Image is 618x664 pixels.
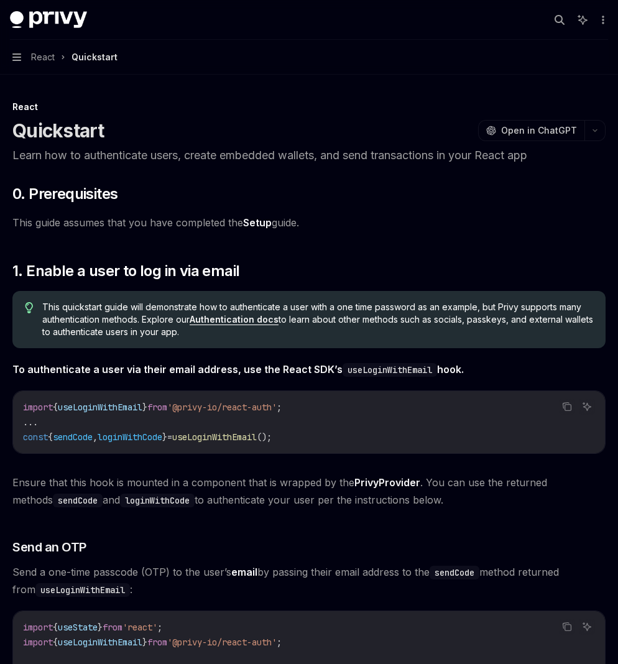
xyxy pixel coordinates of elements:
[277,402,282,413] span: ;
[12,214,606,231] span: This guide assumes that you have completed the guide.
[12,119,104,142] h1: Quickstart
[343,363,437,377] code: useLoginWithEmail
[142,637,147,648] span: }
[10,11,87,29] img: dark logo
[35,583,130,597] code: useLoginWithEmail
[147,402,167,413] span: from
[12,261,239,281] span: 1. Enable a user to log in via email
[257,431,272,443] span: ();
[167,637,277,648] span: '@privy-io/react-auth'
[559,619,575,635] button: Copy the contents from the code block
[58,402,142,413] span: useLoginWithEmail
[12,147,606,164] p: Learn how to authenticate users, create embedded wallets, and send transactions in your React app
[430,566,479,579] code: sendCode
[167,402,277,413] span: '@privy-io/react-auth'
[53,622,58,633] span: {
[25,302,34,313] svg: Tip
[71,50,118,65] div: Quickstart
[23,622,53,633] span: import
[12,363,464,376] strong: To authenticate a user via their email address, use the React SDK’s hook.
[190,314,279,325] a: Authentication docs
[579,399,595,415] button: Ask AI
[58,637,142,648] span: useLoginWithEmail
[23,417,38,428] span: ...
[98,431,162,443] span: loginWithCode
[42,301,593,338] span: This quickstart guide will demonstrate how to authenticate a user with a one time password as an ...
[12,538,86,556] span: Send an OTP
[559,399,575,415] button: Copy the contents from the code block
[12,474,606,509] span: Ensure that this hook is mounted in a component that is wrapped by the . You can use the returned...
[172,431,257,443] span: useLoginWithEmail
[12,101,606,113] div: React
[23,402,53,413] span: import
[157,622,162,633] span: ;
[53,402,58,413] span: {
[277,637,282,648] span: ;
[58,622,98,633] span: useState
[103,622,122,633] span: from
[120,494,195,507] code: loginWithCode
[122,622,157,633] span: 'react'
[23,431,48,443] span: const
[354,476,420,489] a: PrivyProvider
[579,619,595,635] button: Ask AI
[243,216,272,229] a: Setup
[478,120,584,141] button: Open in ChatGPT
[147,637,167,648] span: from
[48,431,53,443] span: {
[162,431,167,443] span: }
[167,431,172,443] span: =
[98,622,103,633] span: }
[501,124,577,137] span: Open in ChatGPT
[31,50,55,65] span: React
[12,563,606,598] span: Send a one-time passcode (OTP) to the user’s by passing their email address to the method returne...
[596,11,608,29] button: More actions
[53,637,58,648] span: {
[231,566,257,578] strong: email
[142,402,147,413] span: }
[93,431,98,443] span: ,
[23,637,53,648] span: import
[53,431,93,443] span: sendCode
[12,184,118,204] span: 0. Prerequisites
[53,494,103,507] code: sendCode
